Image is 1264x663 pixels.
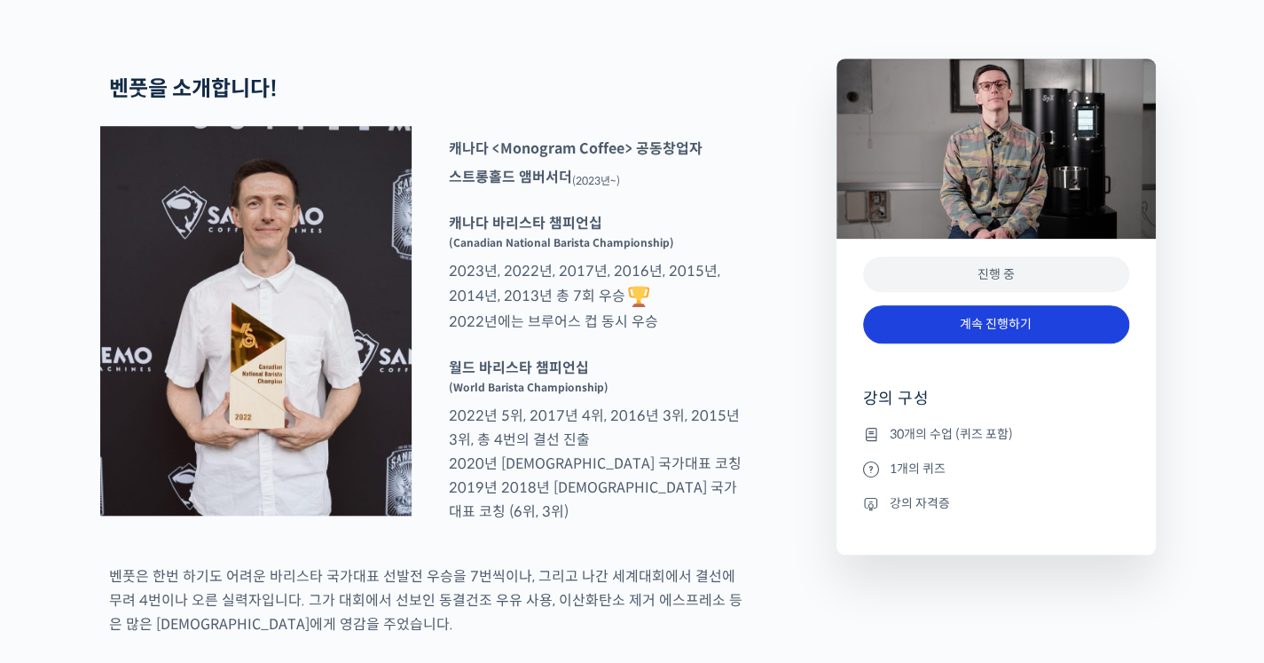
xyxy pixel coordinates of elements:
[863,423,1129,445] li: 30개의 수업 (퀴즈 포함)
[440,211,751,334] p: 2023년, 2022년, 2017년, 2016년, 2015년, 2014년, 2013년 총 7회 우승 2022년에는 브루어스 컵 동시 우승
[449,236,674,249] sup: (Canadian National Barista Championship)
[109,564,742,636] p: 벤풋은 한번 하기도 어려운 바리스타 국가대표 선발전 우승을 7번씩이나, 그리고 나간 세계대회에서 결선에 무려 4번이나 오른 실력자입니다. 그가 대회에서 선보인 동결건조 우유 ...
[440,356,751,524] p: 2022년 5위, 2017년 4위, 2016년 3위, 2015년 3위, 총 4번의 결선 진출 2020년 [DEMOGRAPHIC_DATA] 국가대표 코칭 2019년 2018년 ...
[572,174,620,187] sub: (2023년~)
[449,214,602,233] strong: 캐나다 바리스타 챔피언십
[449,359,589,377] strong: 월드 바리스타 챔피언십
[109,76,742,102] h2: 벤풋을 소개합니다!
[863,305,1129,343] a: 계속 진행하기
[449,139,703,158] strong: 캐나다 <Monogram Coffee> 공동창업자
[5,516,117,560] a: 홈
[863,493,1129,514] li: 강의 자격증
[449,381,608,394] sup: (World Barista Championship)
[628,286,649,307] img: 🏆
[863,388,1129,423] h4: 강의 구성
[449,168,572,186] strong: 스트롱홀드 앰버서더
[863,458,1129,479] li: 1개의 퀴즈
[162,543,184,557] span: 대화
[56,542,67,556] span: 홈
[863,257,1129,293] div: 진행 중
[117,516,229,560] a: 대화
[274,542,295,556] span: 설정
[229,516,341,560] a: 설정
